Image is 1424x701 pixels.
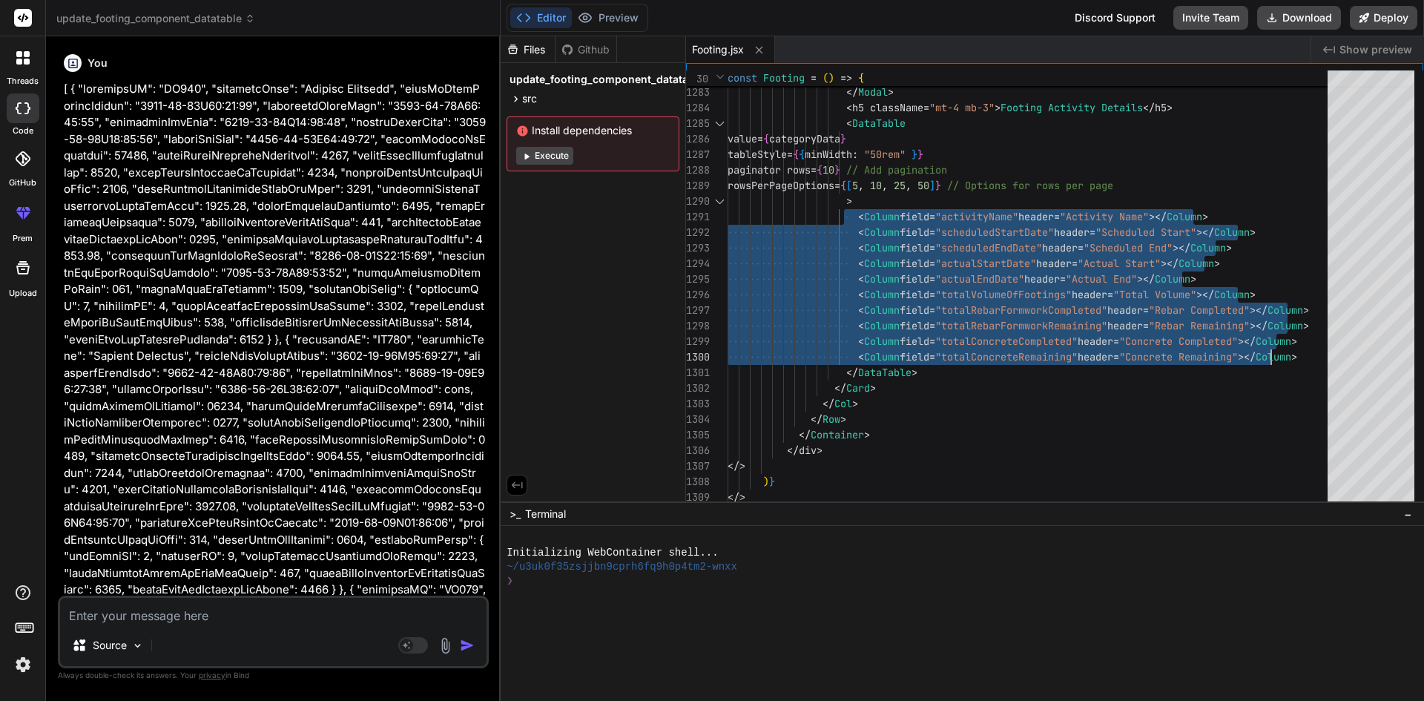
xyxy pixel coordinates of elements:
[1066,6,1164,30] div: Discord Support
[1155,272,1190,286] span: Column
[510,72,704,87] span: update_footing_component_datatable
[858,335,864,348] span: <
[686,396,708,412] div: 1303
[929,350,935,363] span: =
[823,71,828,85] span: (
[1350,6,1417,30] button: Deploy
[1143,303,1149,317] span: =
[935,179,941,192] span: }
[1001,101,1042,114] span: Footing
[556,42,616,57] div: Github
[1143,101,1155,114] span: </
[906,179,912,192] span: ,
[692,42,744,57] span: Footing.jsx
[686,349,708,365] div: 1300
[1226,241,1232,254] span: >
[1149,319,1250,332] span: "Rebar Remaining"
[935,241,1042,254] span: "scheduledEndDate"
[1167,210,1202,223] span: Column
[864,335,900,348] span: Column
[929,101,995,114] span: "mt-4 mb-3"
[1137,272,1155,286] span: ></
[823,397,834,410] span: </
[1196,226,1214,239] span: ></
[929,319,935,332] span: =
[1214,257,1220,270] span: >
[912,148,917,161] span: }
[888,85,894,99] span: >
[710,194,729,209] div: Click to collapse the range.
[929,226,935,239] span: =
[1113,335,1119,348] span: =
[1107,319,1143,332] span: header
[686,71,708,87] span: 30
[852,397,858,410] span: >
[1214,288,1250,301] span: Column
[846,194,852,208] span: >
[900,319,929,332] span: field
[858,257,864,270] span: <
[858,366,912,379] span: DataTable
[900,350,929,363] span: field
[894,179,906,192] span: 25
[900,335,929,348] span: field
[1401,502,1415,526] button: −
[1072,288,1107,301] span: header
[757,132,763,145] span: =
[1303,319,1309,332] span: >
[834,381,846,395] span: </
[1042,241,1078,254] span: header
[728,459,745,473] span: </>
[917,148,923,161] span: }
[510,507,521,521] span: >_
[864,210,900,223] span: Column
[1202,210,1208,223] span: >
[686,147,708,162] div: 1287
[769,475,775,488] span: }
[929,272,935,286] span: =
[93,638,127,653] p: Source
[728,163,811,177] span: paginator rows
[1238,350,1256,363] span: ></
[88,56,108,70] h6: You
[686,225,708,240] div: 1292
[900,303,929,317] span: field
[686,490,708,505] div: 1309
[929,335,935,348] span: =
[1196,288,1214,301] span: ></
[728,71,757,85] span: const
[858,272,864,286] span: <
[9,177,36,189] label: GitHub
[507,560,737,574] span: ~/u3uk0f35zsjjbn9cprh6fq9h0p4tm2-wnxx
[864,319,900,332] span: Column
[858,226,864,239] span: <
[1066,272,1137,286] span: "Actual End"
[1084,241,1173,254] span: "Scheduled End"
[852,179,858,192] span: 5
[1090,226,1095,239] span: =
[1250,288,1256,301] span: >
[516,147,573,165] button: Execute
[864,257,900,270] span: Column
[923,101,929,114] span: =
[840,71,852,85] span: =>
[834,397,852,410] span: Col
[929,179,935,192] span: ]
[516,123,670,138] span: Install dependencies
[7,75,39,88] label: threads
[799,148,805,161] span: {
[1119,335,1238,348] span: "Concrete Completed"
[763,132,769,145] span: {
[1190,272,1196,286] span: >
[823,163,834,177] span: 10
[1339,42,1412,57] span: Show preview
[900,272,929,286] span: field
[199,671,225,679] span: privacy
[882,179,888,192] span: ,
[686,256,708,271] div: 1294
[947,179,1113,192] span: // Options for rows per page
[507,546,719,560] span: Initializing WebContainer shell...
[846,116,852,130] span: <
[858,288,864,301] span: <
[507,574,514,588] span: ❯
